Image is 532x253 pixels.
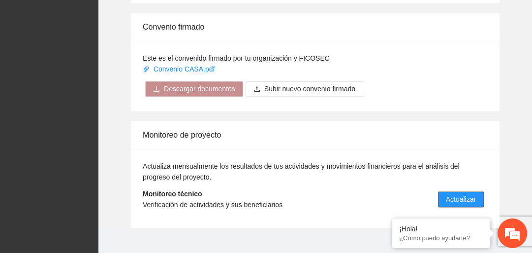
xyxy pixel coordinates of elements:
[153,85,160,93] span: download
[143,54,330,62] span: Este es el convenido firmado por tu organización y FICOSEC
[145,81,243,97] button: downloadDescargar documentos
[143,190,202,198] strong: Monitoreo técnico
[143,162,460,181] span: Actualiza mensualmente los resultados de tus actividades y movimientos financieros para el anális...
[143,13,488,41] div: Convenio firmado
[51,50,165,63] div: Chatee con nosotros ahora
[143,121,488,149] div: Monitoreo de proyecto
[438,191,484,207] button: Actualizar
[399,234,483,242] p: ¿Cómo puedo ayudarte?
[246,85,363,93] span: uploadSubir nuevo convenio firmado
[164,83,235,94] span: Descargar documentos
[399,225,483,233] div: ¡Hola!
[143,201,282,209] span: Verificación de actividades y sus beneficiarios
[143,65,217,73] a: Convenio CASA.pdf
[143,66,150,72] span: paper-clip
[161,5,185,29] div: Minimizar ventana de chat en vivo
[5,157,188,192] textarea: Escriba su mensaje y pulse “Intro”
[246,81,363,97] button: uploadSubir nuevo convenio firmado
[446,194,476,205] span: Actualizar
[264,83,355,94] span: Subir nuevo convenio firmado
[57,75,136,175] span: Estamos en línea.
[253,85,260,93] span: upload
